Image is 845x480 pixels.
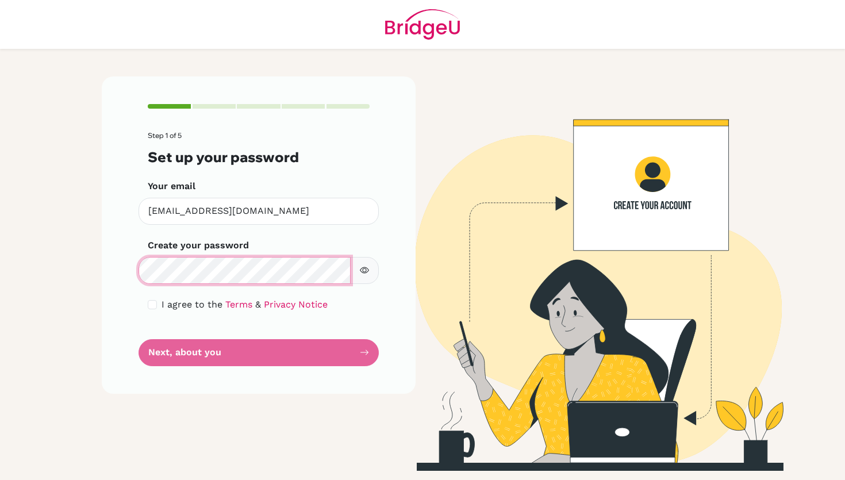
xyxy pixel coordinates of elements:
[148,239,249,252] label: Create your password
[148,131,182,140] span: Step 1 of 5
[255,299,261,310] span: &
[225,299,252,310] a: Terms
[148,179,195,193] label: Your email
[139,198,379,225] input: Insert your email*
[162,299,222,310] span: I agree to the
[264,299,328,310] a: Privacy Notice
[148,149,370,166] h3: Set up your password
